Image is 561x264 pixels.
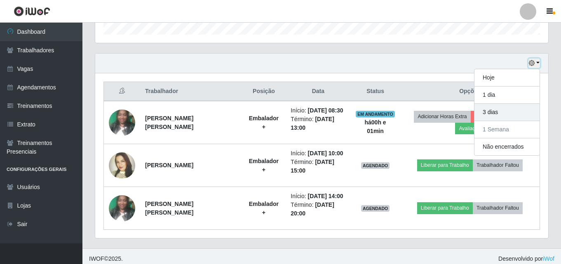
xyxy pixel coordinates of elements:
time: [DATE] 10:00 [308,150,343,157]
button: Avaliação [455,123,484,134]
a: iWof [543,255,554,262]
strong: Embalador + [249,115,279,130]
strong: [PERSON_NAME] [PERSON_NAME] [145,201,193,216]
span: AGENDADO [361,205,390,212]
strong: há 00 h e 01 min [364,119,386,134]
time: [DATE] 08:30 [308,107,343,114]
li: Início: [291,106,345,115]
time: [DATE] 14:00 [308,193,343,199]
strong: [PERSON_NAME] [PERSON_NAME] [145,115,193,130]
th: Posição [242,82,286,101]
img: CoreUI Logo [14,6,50,16]
span: © 2025 . [89,255,123,263]
img: 1713098995975.jpeg [109,105,135,140]
img: 1713098995975.jpeg [109,191,135,226]
th: Status [350,82,400,101]
img: 1719496420169.jpeg [109,137,135,194]
li: Término: [291,115,345,132]
li: Início: [291,149,345,158]
span: AGENDADO [361,162,390,169]
button: 3 dias [474,104,540,121]
li: Início: [291,192,345,201]
button: Hoje [474,69,540,86]
th: Opções [400,82,540,101]
li: Término: [291,201,345,218]
strong: [PERSON_NAME] [145,162,193,168]
span: EM ANDAMENTO [356,111,395,117]
li: Término: [291,158,345,175]
strong: Embalador + [249,158,279,173]
button: Trabalhador Faltou [473,202,523,214]
button: Forçar Encerramento [471,111,526,122]
span: Desenvolvido por [498,255,554,263]
button: Adicionar Horas Extra [414,111,470,122]
span: IWOF [89,255,104,262]
button: 1 dia [474,86,540,104]
button: Liberar para Trabalho [417,159,473,171]
button: 1 Semana [474,121,540,138]
button: Liberar para Trabalho [417,202,473,214]
button: Não encerrados [474,138,540,155]
th: Trabalhador [140,82,242,101]
button: Trabalhador Faltou [473,159,523,171]
strong: Embalador + [249,201,279,216]
th: Data [286,82,350,101]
